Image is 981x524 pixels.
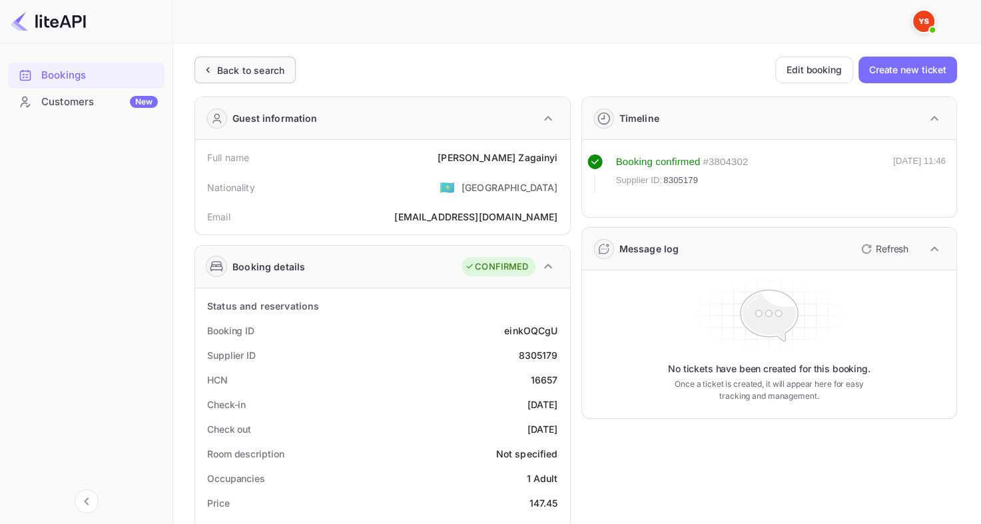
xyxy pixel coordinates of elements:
[518,348,557,362] div: 8305179
[440,175,455,199] span: United States
[8,63,164,89] div: Bookings
[668,362,870,376] p: No tickets have been created for this booking.
[619,111,659,125] div: Timeline
[913,11,934,32] img: Yandex Support
[529,496,558,510] div: 147.45
[217,63,284,77] div: Back to search
[876,242,908,256] p: Refresh
[465,260,528,274] div: CONFIRMED
[669,378,869,402] p: Once a ticket is created, it will appear here for easy tracking and management.
[207,299,319,313] div: Status and reservations
[207,324,254,338] div: Booking ID
[526,471,557,485] div: 1 Adult
[207,150,249,164] div: Full name
[207,348,256,362] div: Supplier ID
[75,489,99,513] button: Collapse navigation
[8,89,164,114] a: CustomersNew
[394,210,557,224] div: [EMAIL_ADDRESS][DOMAIN_NAME]
[130,96,158,108] div: New
[8,63,164,87] a: Bookings
[619,242,679,256] div: Message log
[207,496,230,510] div: Price
[207,471,265,485] div: Occupancies
[438,150,557,164] div: [PERSON_NAME] Zagainyi
[504,324,557,338] div: einkOQCgU
[41,95,158,110] div: Customers
[8,89,164,115] div: CustomersNew
[207,373,228,387] div: HCN
[527,397,558,411] div: [DATE]
[775,57,853,83] button: Edit booking
[531,373,558,387] div: 16657
[207,422,251,436] div: Check out
[462,180,558,194] div: [GEOGRAPHIC_DATA]
[527,422,558,436] div: [DATE]
[858,57,957,83] button: Create new ticket
[703,154,748,170] div: # 3804302
[232,260,305,274] div: Booking details
[496,447,558,461] div: Not specified
[663,174,698,187] span: 8305179
[853,238,914,260] button: Refresh
[207,210,230,224] div: Email
[207,180,255,194] div: Nationality
[893,154,946,193] div: [DATE] 11:46
[11,11,86,32] img: LiteAPI logo
[616,154,701,170] div: Booking confirmed
[207,447,284,461] div: Room description
[232,111,318,125] div: Guest information
[207,397,246,411] div: Check-in
[41,68,158,83] div: Bookings
[616,174,663,187] span: Supplier ID:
